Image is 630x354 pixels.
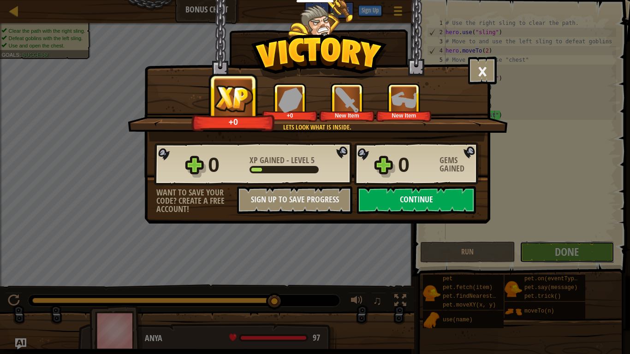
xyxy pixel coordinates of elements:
[264,112,316,119] div: +0
[334,87,360,112] img: New Item
[237,186,352,214] button: Sign Up to Save Progress
[440,156,481,173] div: Gems Gained
[208,150,244,180] div: 0
[398,150,434,180] div: 0
[321,112,373,119] div: New Item
[278,87,302,112] img: Gems Gained
[250,156,315,165] div: -
[392,87,417,112] img: New Item
[194,117,273,127] div: +0
[250,154,286,166] span: XP Gained
[357,186,476,214] button: Continue
[214,85,253,112] img: XP Gained
[251,34,387,80] img: Victory
[289,154,311,166] span: Level
[378,112,430,119] div: New Item
[156,189,237,213] div: Want to save your code? Create a free account!
[172,123,463,132] div: Lets look what is inside.
[468,57,497,84] button: ×
[311,154,315,166] span: 5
